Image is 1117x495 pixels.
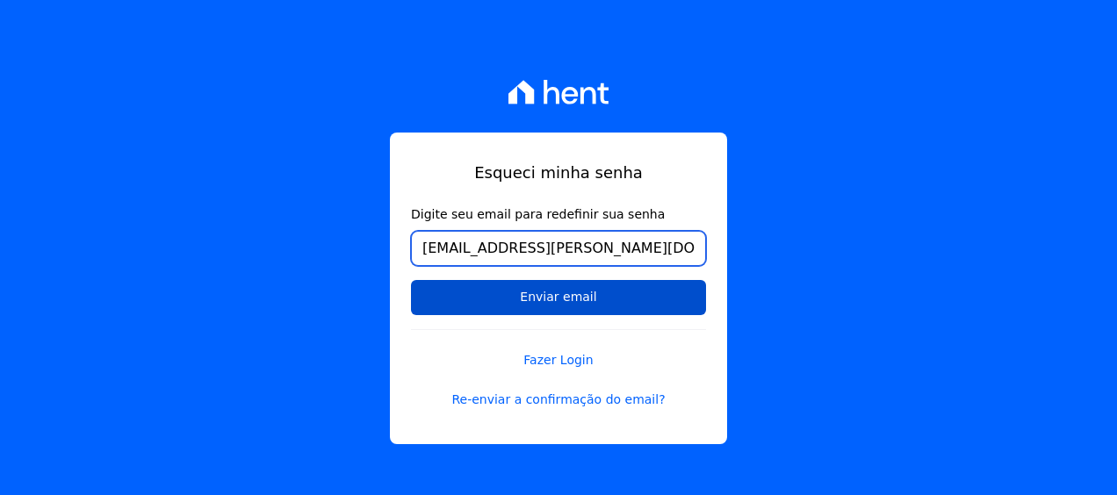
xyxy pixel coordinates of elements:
[411,231,706,266] input: Email
[411,161,706,184] h1: Esqueci minha senha
[411,329,706,369] a: Fazer Login
[411,280,706,315] input: Enviar email
[411,205,706,224] label: Digite seu email para redefinir sua senha
[411,391,706,409] a: Re-enviar a confirmação do email?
